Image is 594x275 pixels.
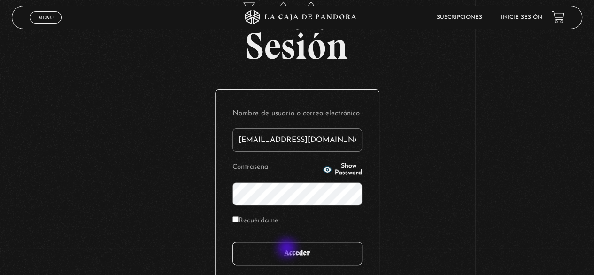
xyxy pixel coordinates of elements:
[323,163,362,176] button: Show Password
[335,163,362,176] span: Show Password
[501,15,542,20] a: Inicie sesión
[232,214,278,228] label: Recuérdame
[35,22,57,29] span: Cerrar
[232,242,362,265] input: Acceder
[437,15,482,20] a: Suscripciones
[232,160,320,175] label: Contraseña
[232,107,362,121] label: Nombre de usuario o correo electrónico
[232,216,239,222] input: Recuérdame
[38,15,54,20] span: Menu
[552,11,564,24] a: View your shopping cart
